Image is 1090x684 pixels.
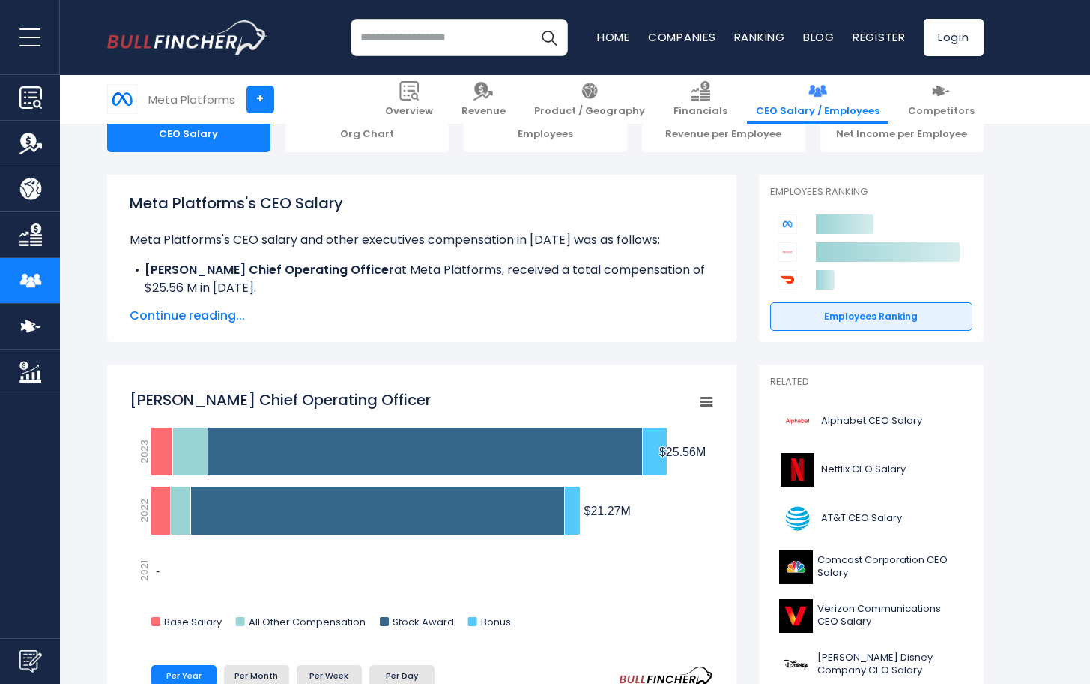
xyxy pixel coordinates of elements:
[673,105,727,118] span: Financials
[164,615,222,629] text: Base Salary
[770,186,972,199] p: Employees Ranking
[130,382,714,644] svg: Javier Olivan Chief Operating Officer
[779,599,813,633] img: VZ logo
[584,505,630,517] tspan: $21.27M
[770,400,972,442] a: Alphabet CEO Salary
[130,307,714,325] span: Continue reading...
[464,116,627,152] div: Employees
[778,214,797,234] img: Meta Platforms competitors logo
[393,615,454,629] text: Stock Award
[246,85,274,113] a: +
[136,439,151,463] text: 2023
[779,648,813,682] img: DIS logo
[803,29,835,45] a: Blog
[664,75,736,124] a: Financials
[530,19,568,56] button: Search
[779,453,817,487] img: NFLX logo
[642,116,805,152] div: Revenue per Employee
[821,463,906,476] span: Netflix CEO Salary
[899,75,984,124] a: Competitors
[130,389,431,410] tspan: [PERSON_NAME] Chief Operating Officer
[148,91,235,108] div: Meta Platforms
[853,29,906,45] a: Register
[385,105,433,118] span: Overview
[107,20,268,55] img: bullfincher logo
[136,560,151,581] text: 2021
[461,105,506,118] span: Revenue
[817,554,963,580] span: Comcast Corporation CEO Salary
[770,498,972,539] a: AT&T CEO Salary
[821,512,902,525] span: AT&T CEO Salary
[779,502,817,535] img: T logo
[821,415,922,427] span: Alphabet CEO Salary
[779,404,817,438] img: GOOGL logo
[130,261,714,297] li: at Meta Platforms, received a total compensation of $25.56 M in [DATE].
[658,445,705,458] tspan: $25.56M
[130,192,714,214] h1: Meta Platforms's CEO Salary
[130,231,714,249] p: Meta Platforms's CEO salary and other executives compensation in [DATE] was as follows:
[770,376,972,388] p: Related
[924,19,984,56] a: Login
[770,547,972,588] a: Comcast Corporation CEO Salary
[534,105,645,118] span: Product / Geography
[908,105,975,118] span: Competitors
[779,550,813,584] img: CMCSA logo
[480,615,510,629] text: Bonus
[747,75,888,124] a: CEO Salary / Employees
[136,499,151,523] text: 2022
[817,603,963,628] span: Verizon Communications CEO Salary
[648,29,716,45] a: Companies
[107,116,270,152] div: CEO Salary
[770,595,972,637] a: Verizon Communications CEO Salary
[820,116,984,152] div: Net Income per Employee
[376,75,442,124] a: Overview
[770,302,972,331] a: Employees Ranking
[734,29,785,45] a: Ranking
[155,565,159,577] text: -
[452,75,515,124] a: Revenue
[145,261,394,278] b: [PERSON_NAME] Chief Operating Officer
[107,20,268,55] a: Go to homepage
[770,449,972,490] a: Netflix CEO Salary
[285,116,449,152] div: Org Chart
[756,105,879,118] span: CEO Salary / Employees
[525,75,654,124] a: Product / Geography
[248,615,365,629] text: All Other Compensation
[817,652,963,677] span: [PERSON_NAME] Disney Company CEO Salary
[597,29,630,45] a: Home
[778,270,797,289] img: DoorDash competitors logo
[778,242,797,262] img: Alphabet competitors logo
[108,85,136,113] img: META logo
